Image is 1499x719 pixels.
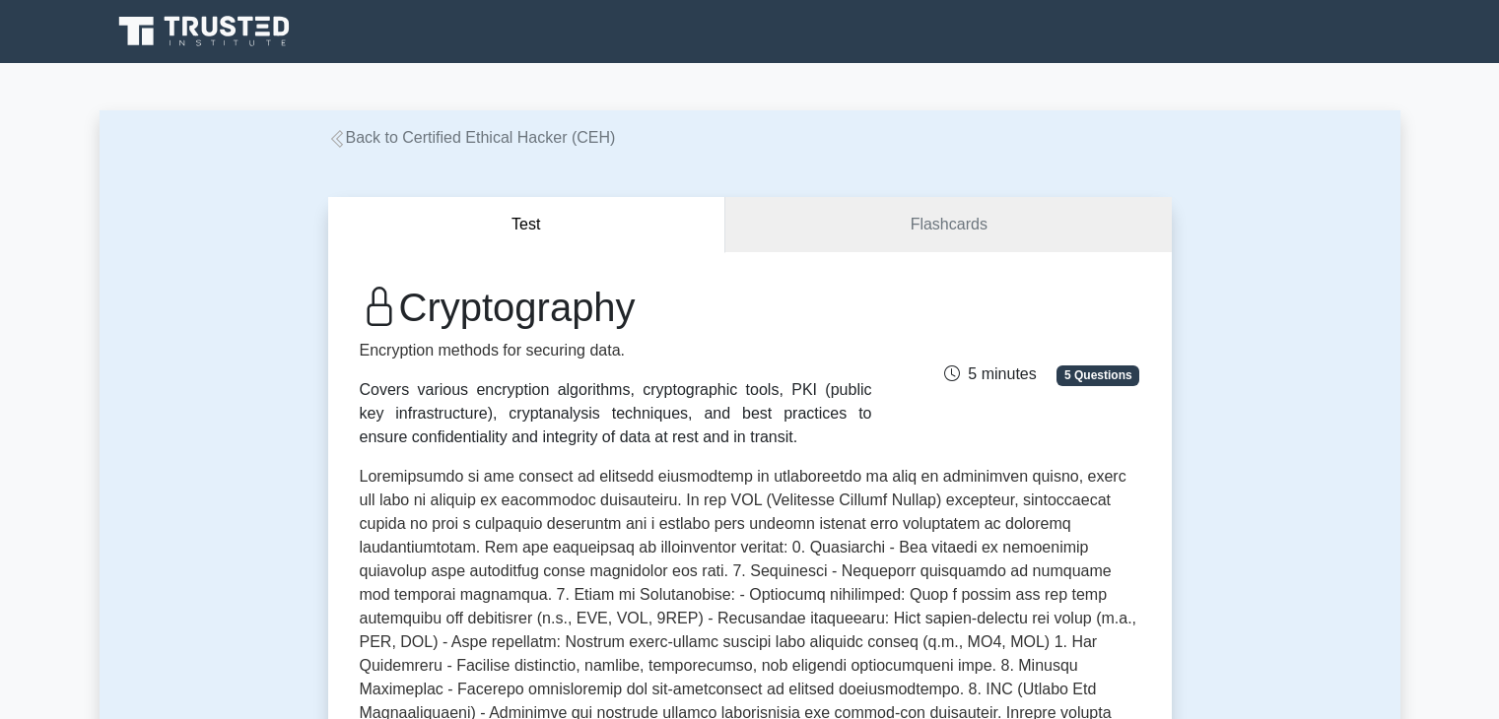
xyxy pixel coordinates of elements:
[360,378,872,449] div: Covers various encryption algorithms, cryptographic tools, PKI (public key infrastructure), crypt...
[1056,365,1139,385] span: 5 Questions
[360,284,872,331] h1: Cryptography
[944,365,1036,382] span: 5 minutes
[360,339,872,362] p: Encryption methods for securing data.
[725,197,1171,253] a: Flashcards
[328,197,726,253] button: Test
[328,129,616,146] a: Back to Certified Ethical Hacker (CEH)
